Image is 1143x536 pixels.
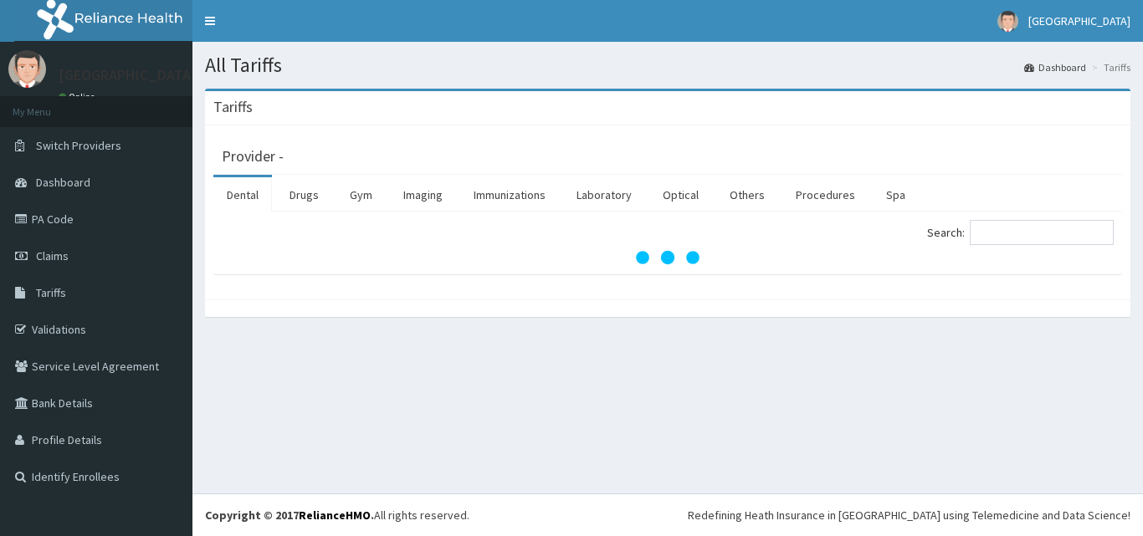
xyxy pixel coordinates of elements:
[59,91,99,103] a: Online
[59,68,197,83] p: [GEOGRAPHIC_DATA]
[299,508,371,523] a: RelianceHMO
[213,177,272,212] a: Dental
[192,493,1143,536] footer: All rights reserved.
[336,177,386,212] a: Gym
[716,177,778,212] a: Others
[205,54,1130,76] h1: All Tariffs
[36,138,121,153] span: Switch Providers
[634,224,701,291] svg: audio-loading
[276,177,332,212] a: Drugs
[8,50,46,88] img: User Image
[649,177,712,212] a: Optical
[205,508,374,523] strong: Copyright © 2017 .
[222,149,284,164] h3: Provider -
[36,285,66,300] span: Tariffs
[997,11,1018,32] img: User Image
[927,220,1114,245] label: Search:
[213,100,253,115] h3: Tariffs
[563,177,645,212] a: Laboratory
[873,177,919,212] a: Spa
[1088,60,1130,74] li: Tariffs
[1024,60,1086,74] a: Dashboard
[1028,13,1130,28] span: [GEOGRAPHIC_DATA]
[688,507,1130,523] div: Redefining Heath Insurance in [GEOGRAPHIC_DATA] using Telemedicine and Data Science!
[970,220,1114,245] input: Search:
[782,177,869,212] a: Procedures
[36,175,90,190] span: Dashboard
[390,177,456,212] a: Imaging
[460,177,559,212] a: Immunizations
[36,248,69,263] span: Claims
